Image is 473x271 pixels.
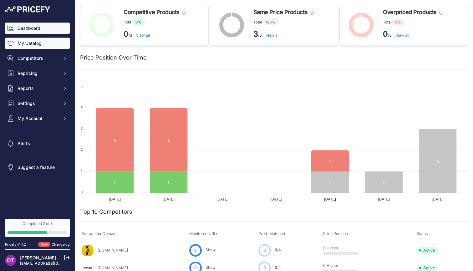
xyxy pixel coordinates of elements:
[258,231,285,236] span: Prod. Matched
[323,231,348,236] span: Price Position
[275,248,277,252] span: 0
[378,197,390,201] tspan: [DATE]
[18,70,58,76] span: Repricing
[98,248,128,253] a: [DOMAIN_NAME]
[5,242,26,247] div: Pricefy v1.7.2
[262,19,279,25] span: 100%
[5,23,70,34] a: Dashboard
[136,33,150,38] a: View all
[81,169,83,173] tspan: 1
[18,100,58,107] span: Settings
[194,248,197,253] span: 0
[253,19,314,25] p: Total
[206,265,216,270] a: Show
[383,19,443,25] p: Total
[18,85,58,91] span: Reports
[206,248,216,252] a: Show
[109,197,121,201] tspan: [DATE]
[81,105,83,109] tspan: 4
[383,29,443,39] p: /3
[395,33,409,38] a: View all
[124,19,186,25] p: Total
[5,138,70,149] a: Alerts
[5,23,70,211] nav: Sidebar
[392,19,404,25] span: 0%
[383,29,388,39] strong: 0
[124,29,186,39] p: /3
[8,221,67,226] div: Completed 2 of 3
[416,247,438,253] span: Active
[20,261,85,266] a: [EMAIL_ADDRESS][DOMAIN_NAME]
[275,248,281,252] a: 0/4
[383,8,436,17] span: Overpriced Products
[5,38,70,49] a: My Catalog
[163,197,175,201] tspan: [DATE]
[194,265,197,271] span: 0
[266,33,279,38] a: View all
[98,265,128,270] a: [DOMAIN_NAME]
[5,113,70,124] button: My Account
[253,8,308,17] span: Same Price Products
[253,29,314,39] p: /3
[5,162,70,173] a: Suggest a feature
[253,29,258,39] strong: 3
[20,255,56,260] a: [PERSON_NAME]
[270,197,282,201] tspan: [DATE]
[263,265,266,271] span: 0
[263,248,266,253] span: 0
[18,55,58,61] span: Competitors
[416,231,428,236] span: Status
[18,115,58,122] span: My Account
[52,242,70,247] a: Changelog
[124,8,180,17] span: Competitive Products
[275,265,277,270] span: 0
[80,53,147,62] h2: Price Position Over Time
[5,53,70,64] button: Competitors
[5,219,70,237] a: Completed 2 of 3
[5,83,70,94] button: Reports
[432,197,444,201] tspan: [DATE]
[189,231,218,236] span: Monitored URLs
[81,84,83,88] tspan: 5
[5,6,50,13] img: Pricefy Logo
[81,148,83,151] tspan: 2
[275,265,281,270] a: 0/4
[38,242,50,247] span: New
[5,98,70,109] button: Settings
[81,190,83,194] tspan: 0
[324,197,336,201] tspan: [DATE]
[132,19,145,25] span: 0%
[80,207,132,216] h2: Top 10 Competitors
[216,197,228,201] tspan: [DATE]
[81,127,83,130] tspan: 3
[416,265,438,271] span: Active
[5,68,70,79] button: Repricing
[323,263,363,268] p: 0 Higher
[323,246,363,251] p: 0 Higher
[124,29,129,39] strong: 0
[81,231,116,236] span: Competitor Domain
